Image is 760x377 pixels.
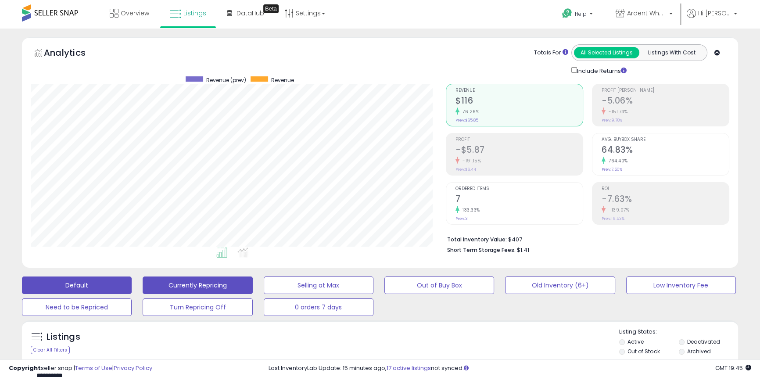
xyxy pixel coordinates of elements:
[9,364,41,372] strong: Copyright
[602,145,729,157] h2: 64.83%
[455,145,583,157] h2: -$5.87
[264,298,373,316] button: 0 orders 7 days
[75,364,112,372] a: Terms of Use
[565,65,637,75] div: Include Returns
[455,118,478,123] small: Prev: $65.85
[22,298,132,316] button: Need to be Repriced
[271,76,294,84] span: Revenue
[459,207,480,213] small: 133.33%
[602,187,729,191] span: ROI
[517,246,529,254] span: $1.41
[575,10,587,18] span: Help
[237,9,264,18] span: DataHub
[606,108,627,115] small: -151.74%
[455,167,476,172] small: Prev: $6.44
[505,276,615,294] button: Old Inventory (6+)
[562,8,573,19] i: Get Help
[455,96,583,108] h2: $116
[687,348,711,355] label: Archived
[459,158,481,164] small: -191.15%
[121,9,149,18] span: Overview
[459,108,479,115] small: 76.26%
[698,9,731,18] span: Hi [PERSON_NAME]
[639,47,704,58] button: Listings With Cost
[143,276,252,294] button: Currently Repricing
[206,76,246,84] span: Revenue (prev)
[269,364,751,373] div: Last InventoryLab Update: 15 minutes ago, not synced.
[447,233,723,244] li: $407
[602,194,729,206] h2: -7.63%
[447,236,507,243] b: Total Inventory Value:
[455,194,583,206] h2: 7
[264,276,373,294] button: Selling at Max
[263,4,279,13] div: Tooltip anchor
[534,49,568,57] div: Totals For
[687,338,720,345] label: Deactivated
[387,364,431,372] a: 17 active listings
[602,137,729,142] span: Avg. Buybox Share
[31,346,70,354] div: Clear All Filters
[619,328,738,336] p: Listing States:
[715,364,751,372] span: 2025-10-14 19:45 GMT
[602,167,622,172] small: Prev: 7.50%
[627,9,667,18] span: Ardent Wholesale
[183,9,206,18] span: Listings
[555,1,602,29] a: Help
[455,88,583,93] span: Revenue
[447,246,516,254] b: Short Term Storage Fees:
[455,187,583,191] span: Ordered Items
[606,207,629,213] small: -139.07%
[574,47,639,58] button: All Selected Listings
[455,216,468,221] small: Prev: 3
[626,276,736,294] button: Low Inventory Fee
[606,158,628,164] small: 764.40%
[627,338,644,345] label: Active
[22,276,132,294] button: Default
[602,216,624,221] small: Prev: 19.53%
[44,47,103,61] h5: Analytics
[9,364,152,373] div: seller snap | |
[627,348,660,355] label: Out of Stock
[143,298,252,316] button: Turn Repricing Off
[602,88,729,93] span: Profit [PERSON_NAME]
[47,331,80,343] h5: Listings
[384,276,494,294] button: Out of Buy Box
[114,364,152,372] a: Privacy Policy
[687,9,737,29] a: Hi [PERSON_NAME]
[455,137,583,142] span: Profit
[602,118,622,123] small: Prev: 9.78%
[602,96,729,108] h2: -5.06%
